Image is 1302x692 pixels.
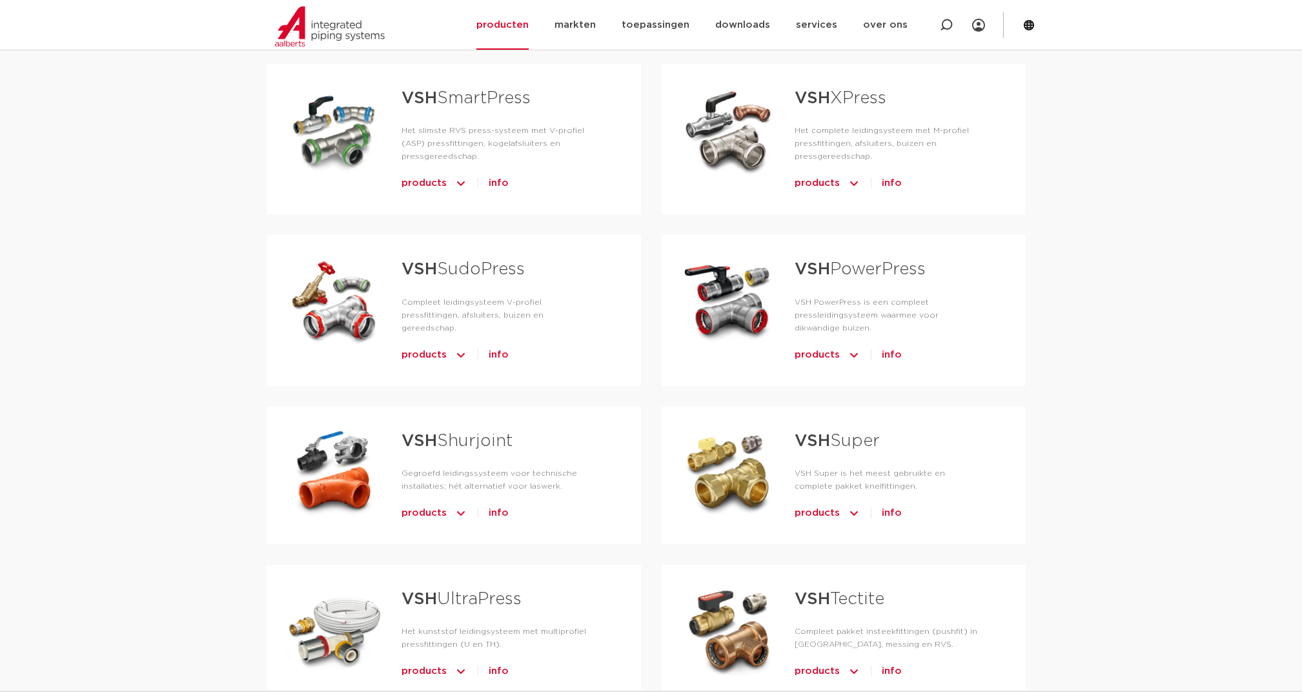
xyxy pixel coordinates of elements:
[882,173,902,194] a: info
[795,90,886,107] a: VSHXPress
[795,432,880,449] a: VSHSuper
[402,261,525,278] a: VSHSudoPress
[848,661,860,682] img: icon-chevron-up-1.svg
[454,661,467,682] img: icon-chevron-up-1.svg
[402,661,447,682] span: products
[795,661,840,682] span: products
[402,345,447,365] span: products
[454,503,467,524] img: icon-chevron-up-1.svg
[882,345,902,365] a: info
[402,432,437,449] strong: VSH
[489,503,509,524] a: info
[402,90,531,107] a: VSHSmartPress
[402,503,447,524] span: products
[402,432,513,449] a: VSHShurjoint
[882,503,902,524] a: info
[402,591,437,607] strong: VSH
[402,591,522,607] a: VSHUltraPress
[402,625,600,651] p: Het kunststof leidingsysteem met multiprofiel pressfittingen (U en TH).
[882,661,902,682] a: info
[795,591,884,607] a: VSHTectite
[795,296,983,334] p: VSH PowerPress is een compleet pressleidingsysteem waarmee voor dikwandige buizen.
[795,90,830,107] strong: VSH
[402,296,600,334] p: Compleet leidingsysteem V-profiel pressfittingen, afsluiters, buizen en gereedschap.
[402,467,600,493] p: Gegroefd leidingssysteem voor technische installaties; hét alternatief voor laswerk.
[402,90,437,107] strong: VSH
[402,124,600,163] p: Het slimste RVS press-systeem met V-profiel (ASP) pressfittingen, kogelafsluiters en pressgereeds...
[795,503,840,524] span: products
[848,173,860,194] img: icon-chevron-up-1.svg
[795,345,840,365] span: products
[795,261,926,278] a: VSHPowerPress
[489,173,509,194] a: info
[795,432,830,449] strong: VSH
[848,345,860,365] img: icon-chevron-up-1.svg
[402,261,437,278] strong: VSH
[795,625,983,651] p: Compleet pakket insteekfittingen (pushfit) in [GEOGRAPHIC_DATA], messing en RVS.
[795,173,840,194] span: products
[795,591,830,607] strong: VSH
[489,661,509,682] a: info
[454,173,467,194] img: icon-chevron-up-1.svg
[848,503,860,524] img: icon-chevron-up-1.svg
[795,124,983,163] p: Het complete leidingsysteem met M-profiel pressfittingen, afsluiters, buizen en pressgereedschap.
[795,261,830,278] strong: VSH
[795,467,983,493] p: VSH Super is het meest gebruikte en complete pakket knelfittingen.
[489,345,509,365] a: info
[454,345,467,365] img: icon-chevron-up-1.svg
[402,173,447,194] span: products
